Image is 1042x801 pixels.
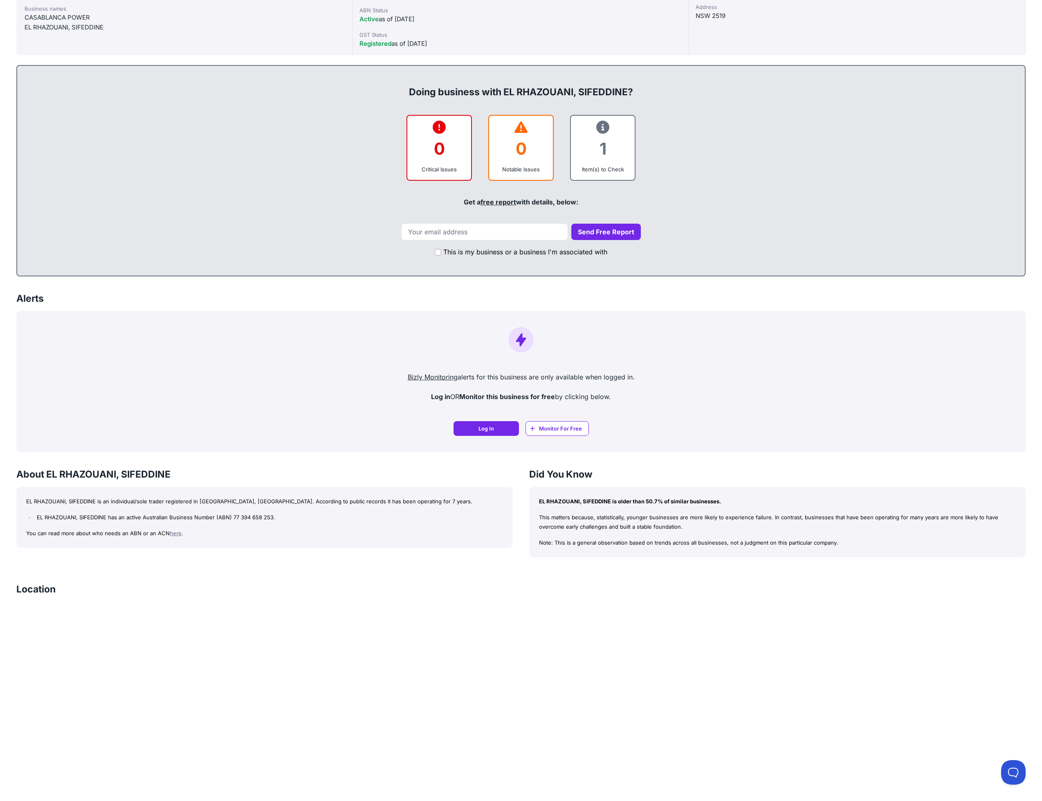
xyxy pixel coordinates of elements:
[414,165,465,173] div: Critical Issues
[23,372,1019,382] p: alerts for this business are only available when logged in.
[23,392,1019,402] p: OR by clicking below.
[25,13,344,22] div: CASABLANCA POWER
[359,15,379,23] span: Active
[481,198,516,206] a: free report
[577,132,628,165] div: 1
[26,497,503,506] p: EL RHAZOUANI, SIFEDDINE is an individual/sole trader registered in [GEOGRAPHIC_DATA], [GEOGRAPHIC...
[525,421,589,436] a: Monitor For Free
[16,293,44,305] h3: Alerts
[26,529,503,538] p: You can read more about who needs an ABN or an ACN .
[359,40,391,47] span: Registered
[478,424,494,433] span: Log In
[529,469,1026,480] h3: Did You Know
[408,373,458,381] a: Bizly Monitoring
[414,132,465,165] div: 0
[454,421,519,436] a: Log In
[16,469,513,480] h3: About EL RHAZOUANI, SIFEDDINE
[25,22,344,32] div: EL RHAZOUANI, SIFEDDINE
[401,223,568,240] input: Your email address
[577,165,628,173] div: Item(s) to Check
[539,424,582,433] span: Monitor For Free
[359,14,683,24] div: as of [DATE]
[443,247,607,257] label: This is my business or a business I'm associated with
[25,72,1017,99] div: Doing business with EL RHAZOUANI, SIFEDDINE?
[359,31,683,39] div: GST Status
[16,583,56,595] h3: Location
[359,39,683,49] div: as of [DATE]
[359,6,683,14] div: ABN Status
[35,513,503,522] li: EL RHAZOUANI, SIFEDDINE has an active Australian Business Number (ABN) 77 394 658 253.
[459,393,555,401] strong: Monitor this business for free
[25,4,344,13] div: Business names
[539,538,1016,547] p: Note: This is a general observation based on trends across all businesses, not a judgment on this...
[464,198,578,206] span: Get a with details, below:
[696,11,1019,21] div: NSW 2519
[496,165,546,173] div: Notable Issues
[170,530,182,536] a: here
[431,393,450,401] strong: Log in
[496,132,546,165] div: 0
[571,224,641,240] button: Send Free Report
[696,3,1019,11] div: Address
[539,513,1016,532] p: This matters because, statistically, younger businesses are more likely to experience failure. In...
[539,497,1016,506] p: EL RHAZOUANI, SIFEDDINE is older than 50.7% of similar businesses.
[1001,760,1026,785] iframe: Toggle Customer Support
